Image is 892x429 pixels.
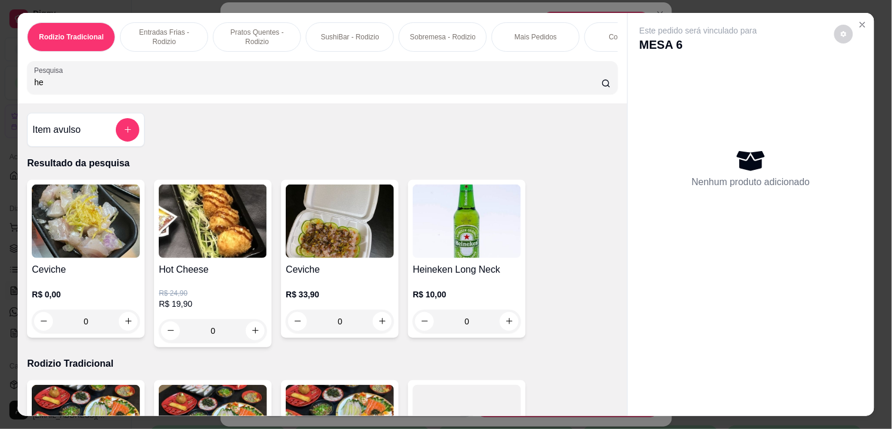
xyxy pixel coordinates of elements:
[640,25,757,36] p: Este pedido será vinculado para
[410,32,476,42] p: Sobremesa - Rodizio
[609,32,649,42] p: Combinados
[159,298,267,310] p: R$ 19,90
[288,312,307,331] button: decrease-product-quantity
[161,321,180,340] button: decrease-product-quantity
[413,263,521,277] h4: Heineken Long Neck
[34,65,67,75] label: Pesquisa
[159,289,267,298] p: R$ 24,90
[853,15,872,34] button: Close
[32,185,140,258] img: product-image
[159,263,267,277] h4: Hot Cheese
[34,76,602,88] input: Pesquisa
[116,118,139,142] button: add-separate-item
[321,32,379,42] p: SushiBar - Rodizio
[130,28,198,46] p: Entradas Frias - Rodizio
[286,185,394,258] img: product-image
[39,32,103,42] p: Rodizio Tradicional
[27,156,617,170] p: Resultado da pesquisa
[515,32,557,42] p: Mais Pedidos
[32,289,140,300] p: R$ 0,00
[32,123,81,137] h4: Item avulso
[246,321,265,340] button: increase-product-quantity
[27,357,617,371] p: Rodizio Tradicional
[119,312,138,331] button: increase-product-quantity
[413,185,521,258] img: product-image
[286,289,394,300] p: R$ 33,90
[413,289,521,300] p: R$ 10,00
[834,25,853,43] button: decrease-product-quantity
[32,263,140,277] h4: Ceviche
[159,185,267,258] img: product-image
[34,312,53,331] button: decrease-product-quantity
[223,28,291,46] p: Pratos Quentes - Rodizio
[692,175,810,189] p: Nenhum produto adicionado
[373,312,392,331] button: increase-product-quantity
[640,36,757,53] p: MESA 6
[286,263,394,277] h4: Ceviche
